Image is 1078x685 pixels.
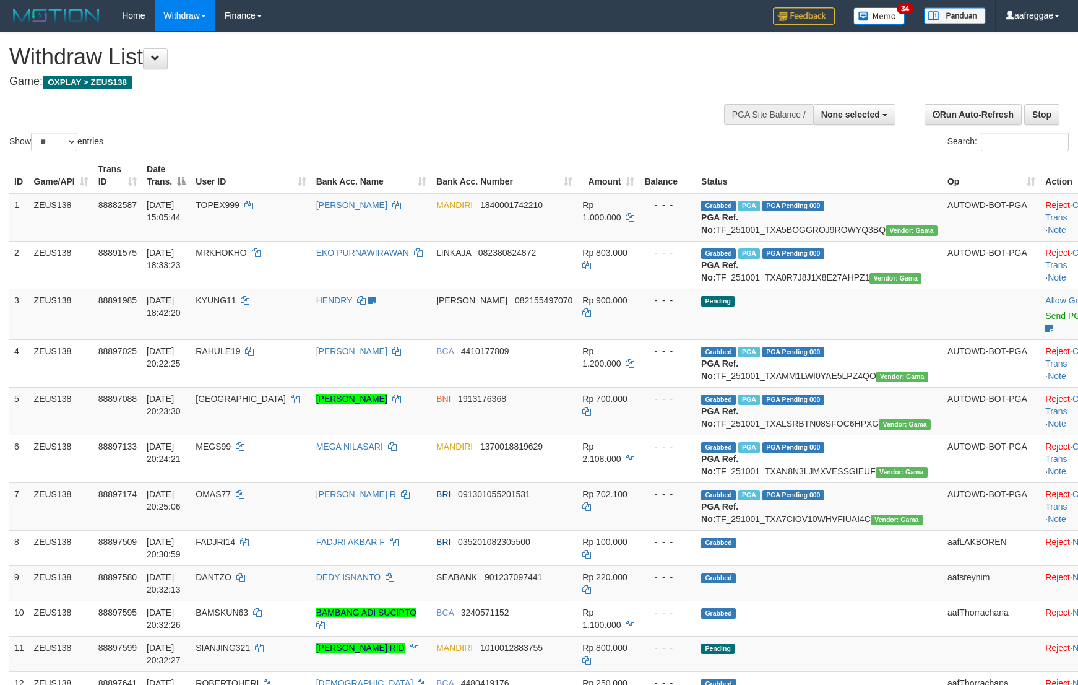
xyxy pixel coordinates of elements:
td: 4 [9,339,29,387]
td: 7 [9,482,29,530]
div: - - - [644,345,691,357]
span: 34 [897,3,913,14]
span: BCA [436,608,454,617]
span: Rp 2.108.000 [582,442,621,464]
td: TF_251001_TXALSRBTN08SFOC6HPXG [696,387,942,435]
span: FADJRI14 [196,537,235,547]
span: Vendor URL: https://trx31.1velocity.biz [871,515,923,525]
span: [DATE] 18:42:20 [147,295,181,318]
span: Rp 702.100 [582,489,627,499]
span: Vendor URL: https://trx31.1velocity.biz [876,467,928,478]
td: TF_251001_TXAN8N3LJMXVESSGIEUF [696,435,942,482]
span: PGA Pending [762,442,824,453]
a: Reject [1045,572,1070,582]
span: Grabbed [701,347,736,357]
span: Rp 900.000 [582,295,627,305]
span: Vendor URL: https://trx31.1velocity.biz [869,273,921,284]
span: Rp 1.100.000 [582,608,621,630]
span: MANDIRI [436,643,473,653]
a: MEGA NILASARI [316,442,383,452]
span: LINKAJA [436,248,471,258]
div: - - - [644,536,691,548]
th: Bank Acc. Number: activate to sort column ascending [431,158,577,193]
span: BRI [436,537,451,547]
span: Rp 700.000 [582,394,627,404]
td: aafThorrachana [942,601,1040,636]
span: BCA [436,346,454,356]
th: Op: activate to sort column ascending [942,158,1040,193]
span: SIANJING321 [196,643,250,653]
span: Marked by aafnoeunsreypich [738,347,760,357]
h1: Withdraw List [9,45,706,69]
span: 88897133 [98,442,137,452]
a: [PERSON_NAME] RID [316,643,405,653]
div: - - - [644,199,691,211]
span: RAHULE19 [196,346,240,356]
td: ZEUS138 [29,530,93,565]
span: Marked by aafsolysreylen [738,442,760,453]
a: Reject [1045,608,1070,617]
span: Grabbed [701,201,736,211]
td: AUTOWD-BOT-PGA [942,387,1040,435]
b: PGA Ref. No: [701,359,738,381]
a: Reject [1045,346,1070,356]
div: - - - [644,393,691,405]
span: BNI [436,394,451,404]
input: Search: [981,133,1069,151]
a: Note [1048,514,1066,524]
span: [DATE] 20:25:06 [147,489,181,512]
th: Game/API: activate to sort column ascending [29,158,93,193]
span: Copy 901237097441 to clipboard [485,572,542,582]
td: aafsreynim [942,565,1040,601]
span: MRKHOKHO [196,248,246,258]
button: None selected [813,104,895,125]
td: 3 [9,289,29,339]
span: PGA Pending [762,248,824,259]
span: Copy 035201082305500 to clipboard [458,537,530,547]
td: AUTOWD-BOT-PGA [942,482,1040,530]
td: ZEUS138 [29,565,93,601]
span: Marked by aafpengsreynich [738,248,760,259]
a: Reject [1045,442,1070,452]
td: TF_251001_TXA7CIOV10WHVFIUAI4C [696,482,942,530]
td: ZEUS138 [29,636,93,671]
a: [PERSON_NAME] [316,346,387,356]
th: ID [9,158,29,193]
span: Vendor URL: https://trx31.1velocity.biz [876,372,928,382]
span: [DATE] 20:32:13 [147,572,181,595]
span: 88891575 [98,248,137,258]
span: 88897509 [98,537,137,547]
th: Trans ID: activate to sort column ascending [93,158,142,193]
a: [PERSON_NAME] [316,200,387,210]
a: Note [1048,273,1066,282]
span: Copy 1370018819629 to clipboard [480,442,543,452]
td: ZEUS138 [29,193,93,242]
div: - - - [644,247,691,259]
span: Rp 803.000 [582,248,627,258]
span: Copy 1840001742210 to clipboard [480,200,543,210]
span: MANDIRI [436,442,473,452]
div: PGA Site Balance / [724,104,813,125]
span: Grabbed [701,608,736,619]
img: MOTION_logo.png [9,6,103,25]
span: [DATE] 18:33:23 [147,248,181,270]
th: Amount: activate to sort column ascending [577,158,639,193]
span: 88897595 [98,608,137,617]
a: Note [1048,225,1066,235]
span: Grabbed [701,248,736,259]
b: PGA Ref. No: [701,454,738,476]
span: Copy 091301055201531 to clipboard [458,489,530,499]
span: Vendor URL: https://trx31.1velocity.biz [879,419,931,430]
span: PGA Pending [762,490,824,500]
td: 6 [9,435,29,482]
a: BAMBANG ADI SUCIPTO [316,608,416,617]
a: Note [1048,466,1066,476]
span: Grabbed [701,538,736,548]
td: TF_251001_TXA5BOGGROJ9ROWYQ3BQ [696,193,942,242]
span: Grabbed [701,573,736,583]
td: ZEUS138 [29,387,93,435]
td: AUTOWD-BOT-PGA [942,435,1040,482]
b: PGA Ref. No: [701,502,738,524]
span: MANDIRI [436,200,473,210]
th: Bank Acc. Name: activate to sort column ascending [311,158,431,193]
